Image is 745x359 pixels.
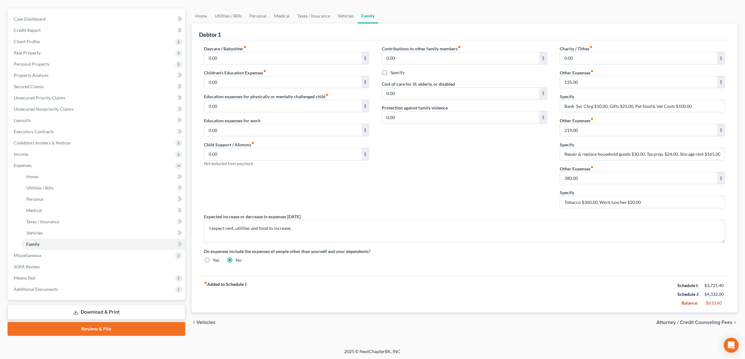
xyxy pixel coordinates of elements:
label: Specify [560,141,574,148]
input: Specify... [560,100,725,112]
div: Open Intercom Messenger [724,338,739,353]
input: -- [560,172,717,184]
a: Download & Print [8,305,185,320]
input: Specify... [560,148,725,160]
span: Unsecured Priority Claims [14,95,65,100]
a: Medical [270,8,293,23]
a: Secured Claims [9,81,185,92]
label: Other Expenses [560,69,594,76]
span: Income [14,151,28,157]
a: Utilities / Bills [211,8,246,23]
span: Expenses [14,163,32,168]
div: $ [539,52,547,64]
div: $3,721.40 [704,282,725,289]
a: Case Dashboard [9,13,185,25]
input: -- [204,148,361,160]
div: $4,332.00 [704,291,725,297]
span: Personal Property [14,61,49,67]
i: fiber_manual_record [263,69,266,73]
i: fiber_manual_record [590,165,594,169]
i: fiber_manual_record [458,45,461,48]
i: fiber_manual_record [589,45,593,48]
div: Debtor 1 [199,31,221,38]
strong: Balance: [681,300,698,306]
input: -- [204,76,361,88]
span: Vehicles [26,230,43,235]
input: -- [382,111,539,123]
label: Children's Education Expenses [204,69,266,76]
a: Credit Report [9,25,185,36]
div: $ [362,148,369,160]
input: -- [560,52,717,64]
label: No [236,257,242,263]
a: Personal [21,194,185,205]
div: $ [717,52,725,64]
label: Do expenses include the expenses of people other than yourself and your dependents? [204,248,725,255]
div: $ [539,111,547,123]
div: -$610.60 [704,300,725,306]
span: Executory Contracts [14,129,54,134]
span: Lawsuits [14,118,31,123]
label: Cost of care for ill, elderly, or disabled [382,81,455,87]
label: Protection against family violence [382,104,448,111]
label: Yes [213,257,219,263]
a: SOFA Review [9,261,185,272]
a: Personal [246,8,270,23]
span: Personal [26,196,43,202]
a: Review & File [8,322,185,336]
a: Taxes / Insurance [21,216,185,227]
span: Vehicles [196,320,216,325]
label: Contributions to other family members [382,45,461,52]
span: Miscellaneous [14,253,42,258]
a: Medical [21,205,185,216]
a: Unsecured Priority Claims [9,92,185,104]
span: Client Profile [14,39,40,44]
span: Codebtors Insiders & Notices [14,140,71,145]
a: Executory Contracts [9,126,185,137]
i: chevron_right [732,320,737,325]
input: -- [560,124,717,136]
a: Taxes / Insurance [293,8,334,23]
div: $ [539,88,547,99]
a: Family [21,239,185,250]
label: Expected increase or decrease in expenses [DATE] [204,213,301,220]
i: fiber_manual_record [590,117,594,120]
label: Specify [390,69,405,76]
span: Secured Claims [14,84,44,89]
input: -- [204,52,361,64]
label: Other Expenses [560,165,594,172]
div: $ [717,172,725,184]
div: $ [362,100,369,112]
label: Education expenses for physically or mentally challenged child [204,93,329,100]
span: Real Property [14,50,41,55]
a: Home [191,8,211,23]
input: Specify... [560,196,725,208]
i: fiber_manual_record [251,141,254,144]
i: fiber_manual_record [204,281,207,284]
span: Means Test [14,275,35,281]
label: Education expenses for work [204,117,261,124]
span: Utilities / Bills [26,185,54,190]
a: Vehicles [334,8,358,23]
label: Charity / Tithes [560,45,593,52]
i: fiber_manual_record [590,69,594,73]
label: Specify [560,189,574,196]
label: Daycare / Babysitter [204,45,247,52]
input: -- [204,100,361,112]
i: chevron_left [191,320,196,325]
span: Taxes / Insurance [26,219,59,224]
a: Vehicles [21,227,185,239]
button: chevron_left Vehicles [191,320,216,325]
button: Attorney / Credit Counseling Fees chevron_right [656,320,737,325]
strong: Schedule J: [677,291,699,297]
input: -- [382,52,539,64]
label: Child Support / Alimony [204,141,254,148]
strong: Schedule I: [677,283,699,288]
a: Utilities / Bills [21,182,185,194]
input: -- [382,88,539,99]
a: Property Analysis [9,70,185,81]
div: $ [717,124,725,136]
span: Attorney / Credit Counseling Fees [656,320,732,325]
span: Property Analysis [14,73,48,78]
div: $ [362,52,369,64]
